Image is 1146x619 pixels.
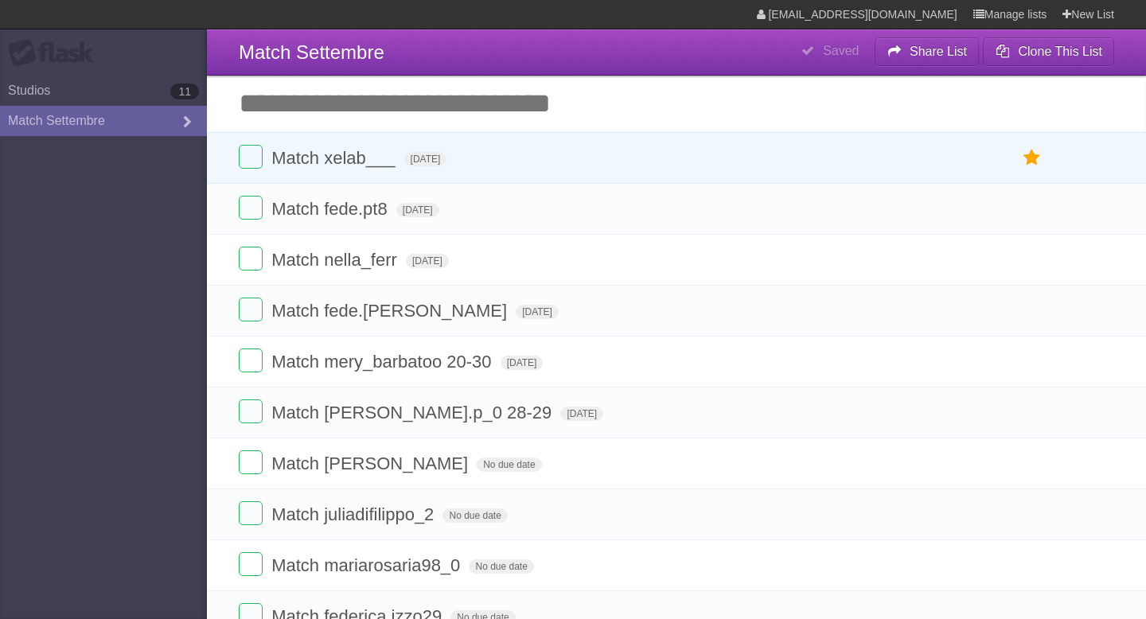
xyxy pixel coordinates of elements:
[271,555,464,575] span: Match mariarosaria98_0
[239,41,384,63] span: Match Settembre
[170,84,199,99] b: 11
[983,37,1114,66] button: Clone This List
[271,199,392,219] span: Match fede.pt8
[239,145,263,169] label: Done
[8,39,103,68] div: Flask
[239,450,263,474] label: Done
[271,403,555,422] span: Match [PERSON_NAME].p_0 28-29
[271,504,438,524] span: Match juliadifilippo_2
[477,457,541,472] span: No due date
[396,203,439,217] span: [DATE]
[271,250,401,270] span: Match nella_ferr
[239,196,263,220] label: Done
[823,44,859,57] b: Saved
[271,352,495,372] span: Match mery_barbatoo 20-30
[239,298,263,321] label: Done
[239,348,263,372] label: Done
[239,552,263,576] label: Done
[239,501,263,525] label: Done
[404,152,447,166] span: [DATE]
[239,247,263,271] label: Done
[271,454,472,473] span: Match [PERSON_NAME]
[516,305,559,319] span: [DATE]
[501,356,544,370] span: [DATE]
[910,45,967,58] b: Share List
[239,399,263,423] label: Done
[271,301,511,321] span: Match fede.[PERSON_NAME]
[1017,145,1047,171] label: Star task
[442,508,507,523] span: No due date
[406,254,449,268] span: [DATE]
[875,37,980,66] button: Share List
[469,559,533,574] span: No due date
[1018,45,1102,58] b: Clone This List
[271,148,399,168] span: Match xelab___
[560,407,603,421] span: [DATE]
